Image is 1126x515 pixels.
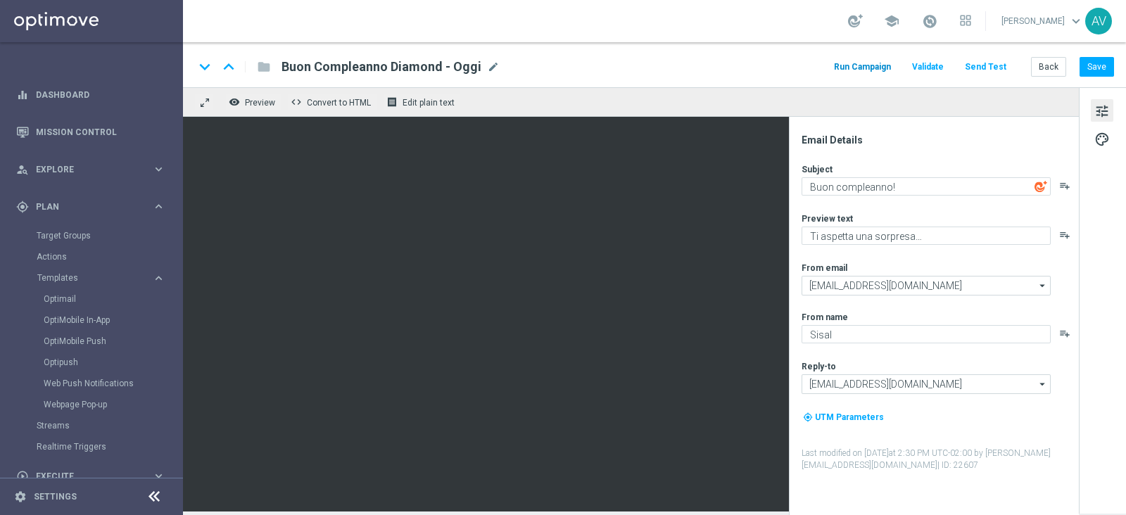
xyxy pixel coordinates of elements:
[37,436,182,457] div: Realtime Triggers
[1059,328,1070,339] button: playlist_add
[44,357,146,368] a: Optipush
[44,331,182,352] div: OptiMobile Push
[16,163,152,176] div: Explore
[1094,102,1110,120] span: tune
[15,89,166,101] button: equalizer Dashboard
[802,213,853,224] label: Preview text
[16,89,29,101] i: equalizer
[803,412,813,422] i: my_location
[403,98,455,108] span: Edit plain text
[37,415,182,436] div: Streams
[44,352,182,373] div: Optipush
[152,469,165,483] i: keyboard_arrow_right
[307,98,371,108] span: Convert to HTML
[194,56,215,77] i: keyboard_arrow_down
[802,374,1051,394] input: Select
[37,230,146,241] a: Target Groups
[152,272,165,285] i: keyboard_arrow_right
[14,490,27,503] i: settings
[815,412,884,422] span: UTM Parameters
[15,127,166,138] button: Mission Control
[1031,57,1066,77] button: Back
[245,98,275,108] span: Preview
[802,361,836,372] label: Reply-to
[44,293,146,305] a: Optimail
[802,447,1077,471] label: Last modified on [DATE] at 2:30 PM UTC-02:00 by [PERSON_NAME][EMAIL_ADDRESS][DOMAIN_NAME]
[44,310,182,331] div: OptiMobile In-App
[37,251,146,262] a: Actions
[36,203,152,211] span: Plan
[910,58,946,77] button: Validate
[1059,229,1070,241] button: playlist_add
[912,62,944,72] span: Validate
[291,96,302,108] span: code
[1085,8,1112,34] div: AV
[16,201,29,213] i: gps_fixed
[15,201,166,212] button: gps_fixed Plan keyboard_arrow_right
[1094,130,1110,148] span: palette
[1036,375,1050,393] i: arrow_drop_down
[37,272,166,284] button: Templates keyboard_arrow_right
[1059,180,1070,191] button: playlist_add
[16,470,29,483] i: play_circle_outline
[152,163,165,176] i: keyboard_arrow_right
[802,276,1051,295] input: Select
[34,492,77,501] a: Settings
[37,274,138,282] span: Templates
[1000,11,1085,32] a: [PERSON_NAME]keyboard_arrow_down
[36,113,165,151] a: Mission Control
[16,470,152,483] div: Execute
[44,373,182,394] div: Web Push Notifications
[16,201,152,213] div: Plan
[16,113,165,151] div: Mission Control
[937,460,978,470] span: | ID: 22607
[884,13,899,29] span: school
[963,58,1008,77] button: Send Test
[229,96,240,108] i: remove_red_eye
[44,314,146,326] a: OptiMobile In-App
[16,163,29,176] i: person_search
[383,93,461,111] button: receipt Edit plain text
[802,312,848,323] label: From name
[37,420,146,431] a: Streams
[802,262,847,274] label: From email
[15,164,166,175] button: person_search Explore keyboard_arrow_right
[37,267,182,415] div: Templates
[37,246,182,267] div: Actions
[802,409,885,425] button: my_location UTM Parameters
[281,58,481,75] span: Buon Compleanno Diamond - Oggi
[44,394,182,415] div: Webpage Pop-up
[1035,180,1047,193] img: optiGenie.svg
[16,76,165,113] div: Dashboard
[1036,276,1050,295] i: arrow_drop_down
[36,472,152,481] span: Execute
[44,336,146,347] a: OptiMobile Push
[36,76,165,113] a: Dashboard
[36,165,152,174] span: Explore
[386,96,398,108] i: receipt
[37,441,146,452] a: Realtime Triggers
[152,200,165,213] i: keyboard_arrow_right
[37,274,152,282] div: Templates
[1068,13,1084,29] span: keyboard_arrow_down
[44,399,146,410] a: Webpage Pop-up
[44,378,146,389] a: Web Push Notifications
[802,134,1077,146] div: Email Details
[1080,57,1114,77] button: Save
[1091,127,1113,150] button: palette
[225,93,281,111] button: remove_red_eye Preview
[37,225,182,246] div: Target Groups
[1091,99,1113,122] button: tune
[15,471,166,482] button: play_circle_outline Execute keyboard_arrow_right
[44,288,182,310] div: Optimail
[487,61,500,73] span: mode_edit
[287,93,377,111] button: code Convert to HTML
